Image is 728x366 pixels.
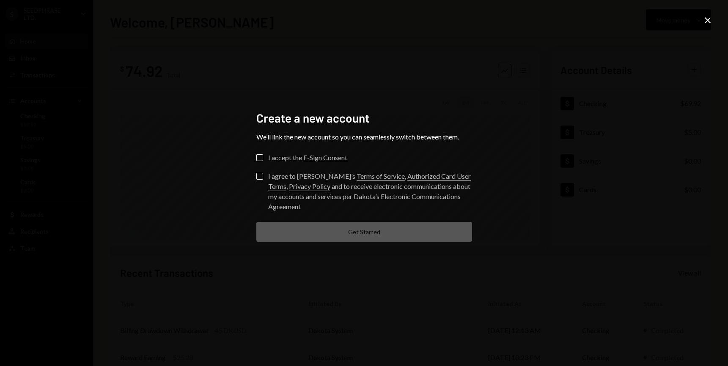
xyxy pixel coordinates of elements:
div: I agree to [PERSON_NAME]’s , , and to receive electronic communications about my accounts and ser... [268,171,472,212]
a: E-Sign Consent [303,153,347,162]
h2: Create a new account [256,110,472,126]
button: I agree to [PERSON_NAME]’s Terms of Service, Authorized Card User Terms, Privacy Policy and to re... [256,173,263,180]
a: Terms of Service [357,172,405,181]
a: Privacy Policy [289,182,330,191]
div: I accept the [268,153,347,163]
button: I accept the E-Sign Consent [256,154,263,161]
div: We’ll link the new account so you can seamlessly switch between them. [256,133,472,141]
